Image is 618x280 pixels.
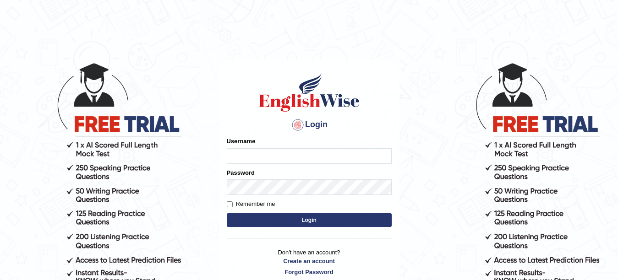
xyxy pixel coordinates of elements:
input: Remember me [227,201,233,207]
label: Username [227,137,256,145]
label: Remember me [227,199,275,209]
a: Forgot Password [227,268,392,276]
img: Logo of English Wise sign in for intelligent practice with AI [257,72,361,113]
a: Create an account [227,257,392,265]
label: Password [227,168,255,177]
button: Login [227,213,392,227]
p: Don't have an account? [227,248,392,276]
h4: Login [227,118,392,132]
